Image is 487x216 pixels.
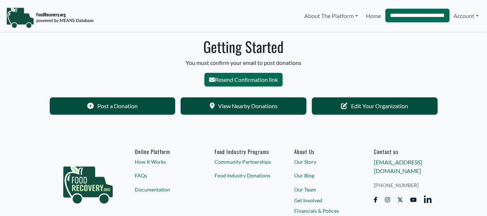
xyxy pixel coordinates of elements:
a: Our Story [294,158,352,166]
a: View Nearby Donations [181,97,306,115]
a: Post a Donation [50,97,176,115]
a: Get Involved [294,197,352,204]
h1: Getting Started [43,38,445,55]
a: Edit Your Organization [312,97,438,115]
a: Community Partnerships [214,158,272,166]
a: Documentation [135,186,192,193]
a: Financials & Polices [294,207,352,215]
a: How It Works [135,158,192,166]
a: FAQs [135,172,192,179]
a: Our Blog [294,172,352,179]
h6: Online Platform [135,148,192,155]
a: Food Industry Donations [214,172,272,179]
p: You must confirm your email to post donations [43,58,445,67]
a: Account [450,9,483,23]
a: [EMAIL_ADDRESS][DOMAIN_NAME] [374,159,422,174]
a: About Us [294,148,352,155]
h6: Food Industry Programs [214,148,272,155]
a: Home [362,9,385,23]
h6: Contact us [374,148,431,155]
img: NavigationLogo_FoodRecovery-91c16205cd0af1ed486a0f1a7774a6544ea792ac00100771e7dd3ec7c0e58e41.png [6,7,94,28]
a: About The Platform [300,9,362,23]
button: Resend Confirmation link [204,73,283,87]
a: [PHONE_NUMBER] [374,181,431,189]
a: Our Team [294,186,352,193]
